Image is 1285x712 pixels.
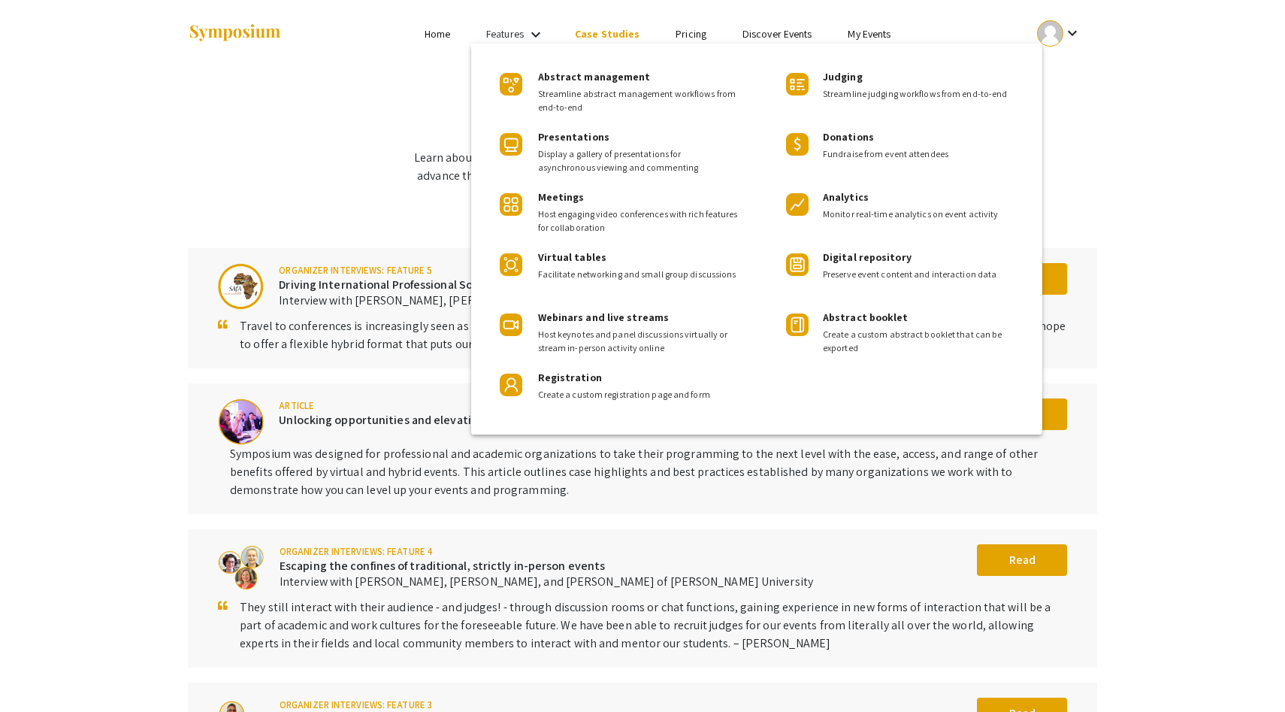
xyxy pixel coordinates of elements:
[538,87,740,114] span: Streamline abstract management workflows from end-to-end
[538,190,585,204] span: Meetings
[823,208,1020,221] span: Monitor real-time analytics on event activity
[500,374,522,396] img: Product Icon
[538,250,606,264] span: Virtual tables
[500,73,522,95] img: Product Icon
[823,190,869,204] span: Analytics
[786,253,809,276] img: Product Icon
[786,314,809,336] img: Product Icon
[786,193,809,216] img: Product Icon
[500,133,522,156] img: Product Icon
[823,250,912,264] span: Digital repository
[823,268,1020,281] span: Preserve event content and interaction data
[823,311,909,324] span: Abstract booklet
[538,147,740,174] span: Display a gallery of presentations for asynchronous viewing and commenting
[823,130,874,144] span: Donations
[823,87,1020,101] span: Streamline judging workflows from end-to-end
[823,328,1020,355] span: Create a custom abstract booklet that can be exported
[538,371,602,384] span: Registration
[786,73,809,95] img: Product Icon
[538,328,740,355] span: Host keynotes and panel discussions virtually or stream in-person activity online
[538,70,651,83] span: Abstract management
[538,311,670,324] span: Webinars and live streams
[538,208,740,235] span: Host engaging video conferences with rich features for collaboration
[500,253,522,276] img: Product Icon
[500,314,522,336] img: Product Icon
[538,388,740,401] span: Create a custom registration page and form
[786,133,809,156] img: Product Icon
[500,193,522,216] img: Product Icon
[538,268,740,281] span: Facilitate networking and small group discussions
[823,147,1020,161] span: Fundraise from event attendees
[823,70,863,83] span: Judging
[538,130,609,144] span: Presentations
